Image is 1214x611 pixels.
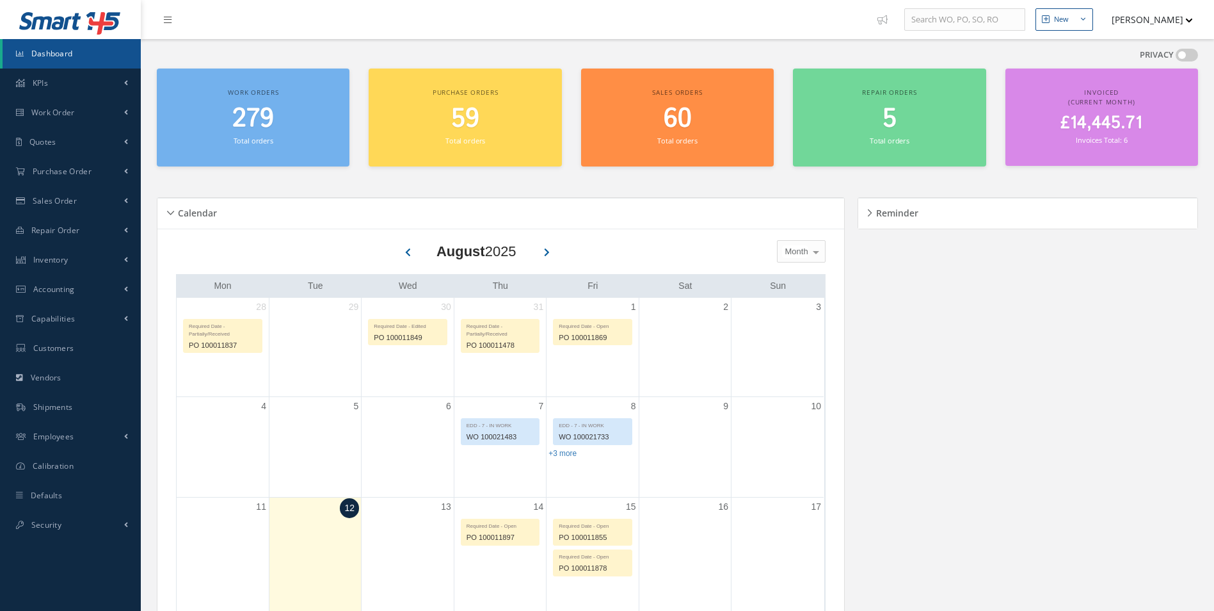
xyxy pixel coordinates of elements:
td: August 5, 2025 [269,396,361,498]
div: PO 100011849 [369,330,446,345]
a: Repair orders 5 Total orders [793,69,986,167]
span: 5 [883,101,897,137]
a: August 6, 2025 [443,397,454,416]
td: August 7, 2025 [454,396,546,498]
a: Wednesday [396,278,420,294]
div: WO 100021733 [554,430,631,444]
a: Purchase orders 59 Total orders [369,69,561,167]
a: Work orders 279 Total orders [157,69,349,167]
span: Calibration [33,460,74,471]
a: Tuesday [305,278,326,294]
span: Capabilities [31,313,76,324]
small: Invoices Total: 6 [1076,135,1127,145]
span: 59 [451,101,479,137]
a: Friday [585,278,600,294]
td: August 8, 2025 [547,396,639,498]
span: Customers [33,343,74,354]
span: Purchase orders [433,88,499,97]
span: Sales orders [652,88,702,97]
a: August 11, 2025 [253,498,269,516]
a: Saturday [676,278,694,294]
b: August [436,243,485,259]
small: Total orders [234,136,273,145]
td: August 10, 2025 [731,396,824,498]
td: August 3, 2025 [731,298,824,397]
small: Total orders [657,136,697,145]
a: August 10, 2025 [808,397,824,416]
a: July 30, 2025 [438,298,454,316]
a: July 31, 2025 [531,298,547,316]
span: Dashboard [31,48,73,59]
div: EDD - 7 - IN WORK [554,419,631,430]
span: 279 [232,101,274,137]
span: Work Order [31,107,75,118]
a: August 9, 2025 [721,397,731,416]
div: WO 100021483 [461,430,539,444]
div: PO 100011869 [554,330,631,345]
td: July 31, 2025 [454,298,546,397]
a: Thursday [490,278,511,294]
h5: Reminder [872,204,918,219]
a: Invoiced (Current Month) £14,445.71 Invoices Total: 6 [1005,69,1198,166]
a: August 17, 2025 [808,498,824,516]
a: August 7, 2025 [536,397,546,416]
div: EDD - 7 - IN WORK [461,419,539,430]
a: Sunday [767,278,788,294]
td: July 29, 2025 [269,298,361,397]
a: August 15, 2025 [623,498,639,516]
span: Month [782,245,808,258]
td: August 4, 2025 [177,396,269,498]
span: KPIs [33,77,48,88]
a: August 4, 2025 [259,397,269,416]
span: Security [31,519,61,530]
span: Shipments [33,402,73,412]
div: PO 100011897 [461,530,539,545]
td: July 28, 2025 [177,298,269,397]
a: July 29, 2025 [346,298,362,316]
span: Purchase Order [33,166,92,177]
td: August 1, 2025 [547,298,639,397]
small: Total orders [870,136,909,145]
div: Required Date - Open [554,320,631,330]
h5: Calendar [174,204,217,219]
a: July 28, 2025 [253,298,269,316]
div: Required Date - Partially/Received [184,320,262,338]
div: PO 100011478 [461,338,539,353]
div: PO 100011837 [184,338,262,353]
div: Required Date - Open [554,550,631,561]
div: Required Date - Open [554,519,631,530]
a: August 2, 2025 [721,298,731,316]
span: Repair orders [862,88,916,97]
div: 2025 [436,241,516,262]
a: August 5, 2025 [351,397,362,416]
a: August 1, 2025 [628,298,639,316]
div: Required Date - Open [461,519,539,530]
a: August 13, 2025 [438,498,454,516]
span: Employees [33,431,74,442]
a: Dashboard [3,39,141,69]
span: Vendors [31,372,61,383]
button: New [1035,8,1093,31]
a: August 16, 2025 [715,498,731,516]
span: 60 [664,101,692,137]
span: Accounting [33,284,75,295]
span: Quotes [29,136,56,147]
span: Work orders [228,88,278,97]
div: Required Date - Edited [369,320,446,330]
td: July 30, 2025 [362,298,454,397]
small: Total orders [445,136,485,145]
span: Invoiced [1084,88,1119,97]
td: August 6, 2025 [362,396,454,498]
button: [PERSON_NAME] [1099,7,1193,32]
span: Sales Order [33,195,77,206]
a: August 8, 2025 [628,397,639,416]
input: Search WO, PO, SO, RO [904,8,1025,31]
span: Inventory [33,254,68,265]
div: New [1054,14,1069,25]
span: £14,445.71 [1060,111,1142,136]
label: PRIVACY [1140,49,1174,61]
a: August 3, 2025 [813,298,824,316]
a: August 12, 2025 [340,498,359,518]
a: Sales orders 60 Total orders [581,69,774,167]
a: Monday [211,278,234,294]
